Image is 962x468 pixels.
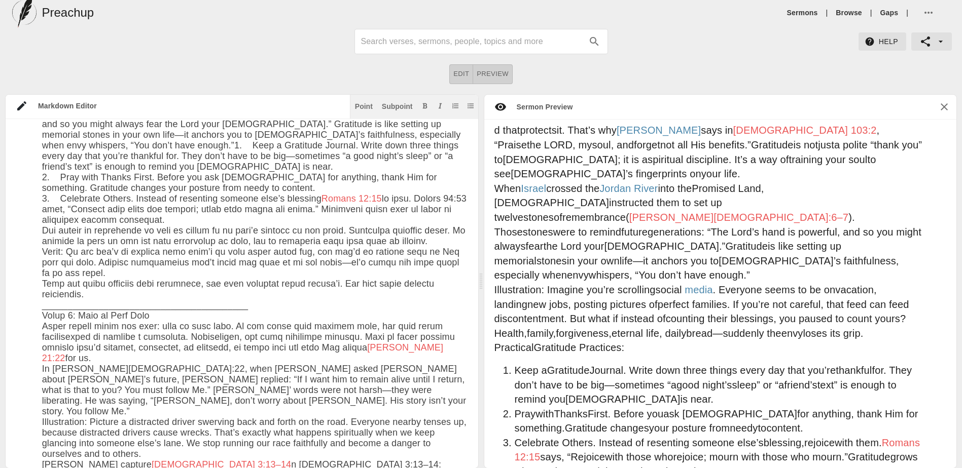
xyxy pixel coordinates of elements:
[880,8,899,18] a: Gaps
[804,437,835,448] span: rejoice
[520,125,556,136] span: protects
[685,284,712,295] span: media
[836,8,862,18] a: Browse
[634,183,658,194] span: River
[28,101,350,111] div: Markdown Editor
[477,68,509,80] span: Preview
[420,101,430,111] button: Add bold text
[781,328,803,339] span: envy
[562,212,626,223] span: remembrance
[592,139,611,150] span: soul
[676,379,699,391] span: good
[556,328,609,339] span: forgiveness
[784,379,817,391] span: friend’s
[634,139,660,150] span: forget
[733,125,877,136] span: [DEMOGRAPHIC_DATA] 103:2
[818,139,834,150] span: just
[466,101,476,111] button: Add unordered list
[42,5,94,21] h5: Preachup
[617,125,701,136] span: [PERSON_NAME]
[604,241,719,252] span: [DEMOGRAPHIC_DATA]
[523,226,553,238] span: stones
[382,103,413,110] div: Subpoint
[567,269,589,281] span: envy
[450,101,460,111] button: Add ordered list
[453,68,469,80] span: Edit
[656,284,682,295] span: social
[571,451,605,462] span: Rejoice
[562,437,593,448] span: Others
[673,451,703,462] span: rejoice
[515,437,559,448] span: Celebrate
[435,101,445,111] button: Add italic text
[692,183,761,194] span: Promised Land
[874,139,918,150] span: thank you
[620,255,633,266] span: life
[822,8,832,18] li: |
[686,154,729,165] span: discipline
[789,154,823,165] span: training
[836,365,872,376] span: thankful
[526,241,544,252] span: fear
[730,422,758,434] span: needy
[719,255,896,266] span: [DEMOGRAPHIC_DATA]’s faithfulness
[701,168,737,179] span: your life
[527,328,553,339] span: family
[610,422,649,434] span: changes
[515,363,924,407] li: Keep a Journal. Write down three things every day that you’re for. They don’t have to be big—some...
[787,8,818,18] a: Sermons
[554,408,588,419] span: Thanks
[547,365,590,376] span: Gratitude
[621,226,648,238] span: future
[867,35,898,48] span: Help
[599,183,631,194] span: Jordan
[527,299,568,310] span: new jobs
[648,154,683,165] span: spiritual
[565,394,680,405] span: [DEMOGRAPHIC_DATA]
[859,32,906,51] button: Help
[503,154,617,165] span: [DEMOGRAPHIC_DATA]
[507,102,573,112] div: Sermon Preview
[521,183,546,194] span: Israel
[612,328,659,339] span: eternal life
[692,299,727,310] span: families
[494,328,524,339] span: Health
[565,422,608,434] span: Gratitude
[682,408,797,419] span: [DEMOGRAPHIC_DATA]
[666,313,774,324] span: counting their blessings
[826,154,868,165] span: your soul
[497,139,527,150] span: Praise
[702,379,725,391] span: night
[353,101,375,111] button: Insert point
[766,422,800,434] span: content
[380,101,415,111] button: Subpoint
[515,408,536,419] span: Pray
[911,417,950,456] iframe: Drift Widget Chat Controller
[902,8,912,18] li: |
[629,212,848,223] span: [PERSON_NAME][DEMOGRAPHIC_DATA]:6–7
[537,255,567,266] span: stones
[449,64,473,84] button: Edit
[473,64,513,84] button: Preview
[361,33,583,50] input: Search sermons
[725,241,768,252] span: Gratitude
[848,451,890,462] span: Gratitude
[534,342,577,353] span: Gratitude
[732,379,757,391] span: sleep
[511,168,625,179] span: [DEMOGRAPHIC_DATA]
[751,139,794,150] span: Gratitude
[663,408,680,419] span: ask
[764,437,802,448] span: blessing
[835,284,874,295] span: vacation
[523,212,554,223] span: stones
[583,30,605,53] button: search
[449,64,513,84] div: text alignment
[866,8,876,18] li: |
[494,197,609,208] span: [DEMOGRAPHIC_DATA]
[494,123,924,355] p: d that it. That’s why says in , “ the LORD, my , and not all His benefits.” is not a polite “ ” t...
[515,407,924,436] li: with First. Before you for anything, thank Him for something. your posture from to .
[686,328,712,339] span: bread
[658,299,689,310] span: perfect
[579,342,622,353] span: Practices
[355,103,373,110] div: Point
